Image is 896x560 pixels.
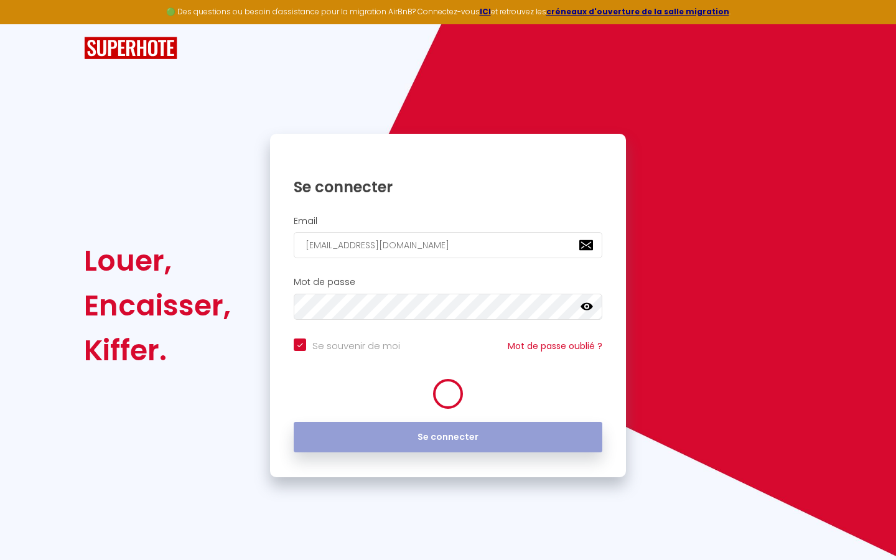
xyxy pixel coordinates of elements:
h2: Mot de passe [294,277,602,287]
div: Kiffer. [84,328,231,373]
div: Encaisser, [84,283,231,328]
input: Ton Email [294,232,602,258]
div: Louer, [84,238,231,283]
h2: Email [294,216,602,226]
button: Ouvrir le widget de chat LiveChat [10,5,47,42]
a: Mot de passe oublié ? [508,340,602,352]
a: ICI [480,6,491,17]
img: SuperHote logo [84,37,177,60]
button: Se connecter [294,422,602,453]
a: créneaux d'ouverture de la salle migration [546,6,729,17]
h1: Se connecter [294,177,602,197]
